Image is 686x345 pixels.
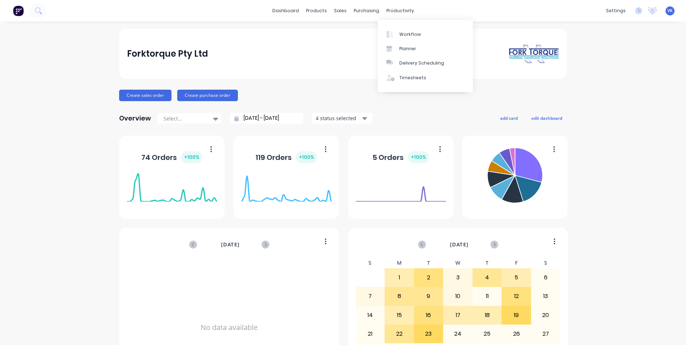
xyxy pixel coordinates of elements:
[473,287,502,305] div: 11
[602,5,629,16] div: settings
[356,306,385,324] div: 14
[378,71,473,85] a: Timesheets
[385,258,414,268] div: M
[414,258,443,268] div: T
[502,287,531,305] div: 12
[330,5,350,16] div: sales
[378,56,473,70] a: Delivery Scheduling
[356,287,385,305] div: 7
[296,151,317,163] div: + 100 %
[667,8,673,14] span: VK
[443,325,472,343] div: 24
[502,258,531,268] div: F
[450,241,469,249] span: [DATE]
[255,151,317,163] div: 119 Orders
[502,306,531,324] div: 19
[414,325,443,343] div: 23
[531,269,560,287] div: 6
[356,258,385,268] div: S
[181,151,202,163] div: + 100 %
[127,47,208,61] div: Forktorque Pty Ltd
[372,151,429,163] div: 5 Orders
[531,325,560,343] div: 27
[399,46,416,52] div: Planner
[350,5,383,16] div: purchasing
[177,90,238,101] button: Create purchase order
[531,258,560,268] div: S
[385,306,414,324] div: 15
[399,31,421,38] div: Workflow
[119,90,171,101] button: Create sales order
[269,5,302,16] a: dashboard
[13,5,24,16] img: Factory
[443,306,472,324] div: 17
[473,258,502,268] div: T
[495,113,522,123] button: add card
[312,113,373,124] button: 4 status selected
[356,325,385,343] div: 21
[502,325,531,343] div: 26
[302,5,330,16] div: products
[221,241,240,249] span: [DATE]
[385,287,414,305] div: 8
[385,325,414,343] div: 22
[473,325,502,343] div: 25
[119,111,151,126] div: Overview
[414,306,443,324] div: 16
[509,44,559,64] img: Forktorque Pty Ltd
[531,306,560,324] div: 20
[473,269,502,287] div: 4
[378,27,473,41] a: Workflow
[443,258,473,268] div: W
[443,269,472,287] div: 3
[414,287,443,305] div: 9
[443,287,472,305] div: 10
[385,269,414,287] div: 1
[383,5,418,16] div: productivity
[502,269,531,287] div: 5
[531,287,560,305] div: 13
[378,42,473,56] a: Planner
[141,151,202,163] div: 74 Orders
[399,60,444,66] div: Delivery Scheduling
[527,113,567,123] button: edit dashboard
[414,269,443,287] div: 2
[316,114,361,122] div: 4 status selected
[399,75,426,81] div: Timesheets
[473,306,502,324] div: 18
[408,151,429,163] div: + 100 %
